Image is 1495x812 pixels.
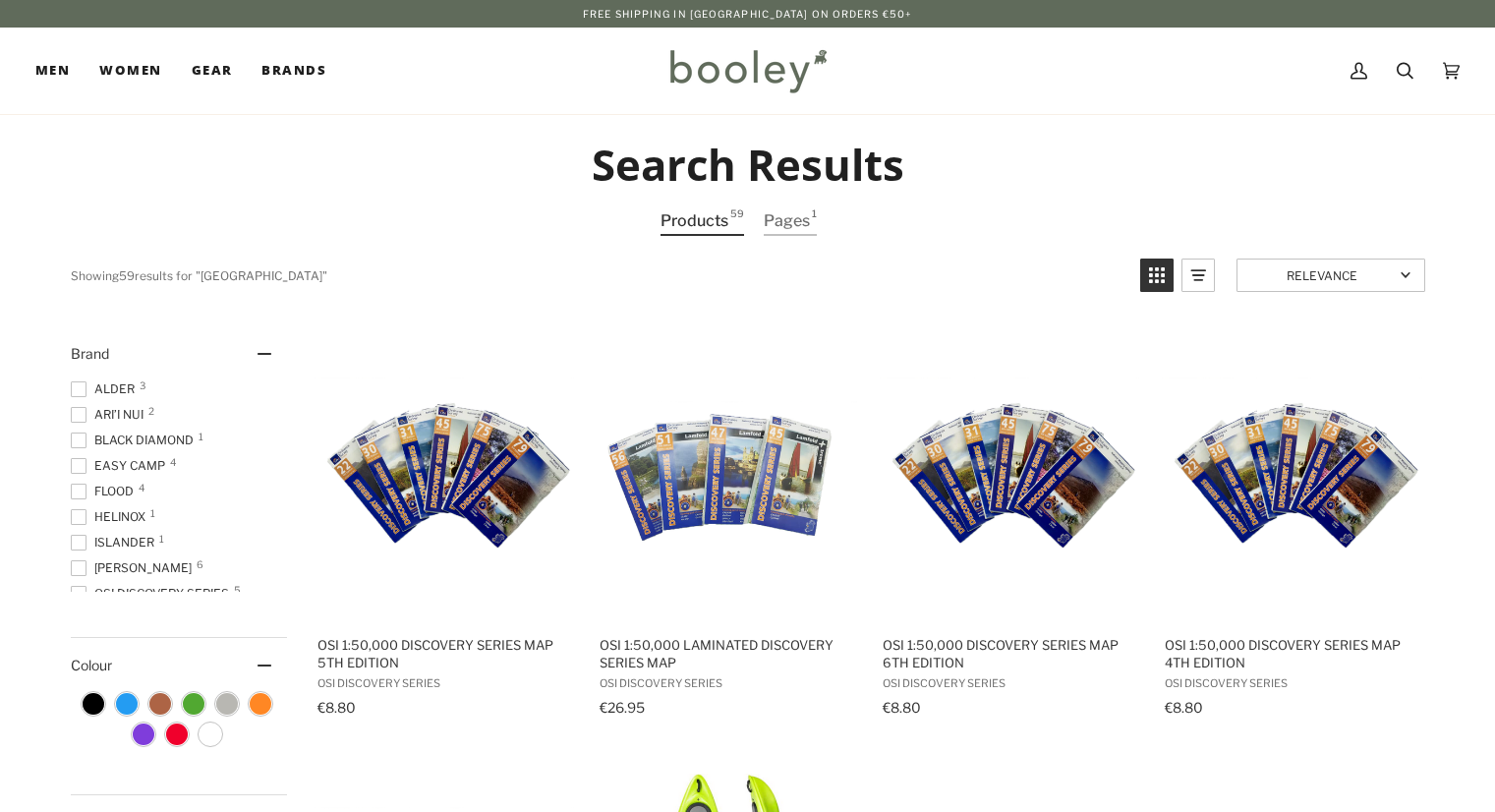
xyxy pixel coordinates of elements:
[183,693,204,715] span: Colour: Green
[729,207,743,234] span: 59
[583,6,912,22] p: Free Shipping in [GEOGRAPHIC_DATA] on Orders €50+
[1165,636,1419,671] span: OSI 1:50,000 Discovery Series Map 4th Edition
[133,724,154,745] span: Colour: Purple
[71,138,1425,192] h2: Search Results
[119,267,135,282] b: 59
[234,585,241,595] span: 5
[316,676,571,690] span: OSI Discovery Series
[148,406,154,416] span: 2
[1162,326,1422,723] a: OSI 1:50,000 Discovery Series Map 4th Edition
[170,457,176,467] span: 4
[1165,699,1203,716] span: €8.80
[35,28,85,114] a: Men
[200,724,221,745] span: Colour: White
[314,343,574,604] img: OSI 1:50,000 Discovery series Map - Booley Galway
[811,207,816,234] span: 1
[71,559,198,577] span: [PERSON_NAME]
[261,61,326,81] span: Brands
[71,457,171,475] span: Easy Camp
[199,432,203,441] span: 1
[600,699,645,716] span: €26.95
[1181,259,1215,292] a: View list mode
[177,28,248,114] a: Gear
[597,343,857,604] img: OSI 1:50,000 Laminated Discovery series Map - Booley Galway
[71,508,151,526] span: Helinox
[882,636,1136,671] span: OSI 1:50,000 Discovery Series Map 6th Edition
[1165,676,1419,690] span: OSI Discovery Series
[247,28,341,114] a: Brands
[149,693,171,715] span: Colour: Brown
[99,61,161,81] span: Women
[116,693,138,715] span: Colour: Blue
[1162,343,1422,604] img: OSI 1:50,000 Discovery series Map - Booley Galway
[879,326,1139,723] a: OSI 1:50,000 Discovery Series Map 6th Edition
[197,559,203,569] span: 6
[71,585,235,603] span: OSI Discovery Series
[85,28,176,114] a: Women
[763,207,816,236] a: View Pages Tab
[159,534,164,544] span: 1
[882,676,1136,690] span: OSI Discovery Series
[140,380,145,390] span: 3
[660,207,743,236] a: View Products Tab
[71,259,1125,292] div: Showing results for " "
[600,636,854,671] span: OSI 1:50,000 Laminated Discovery Series Map
[600,676,854,690] span: OSI Discovery Series
[661,42,834,99] img: Booley
[314,326,574,723] a: OSI 1:50,000 Discovery Series Map 5th Edition
[597,326,857,723] a: OSI 1:50,000 Laminated Discovery Series Map
[166,724,188,745] span: Colour: Red
[71,380,141,398] span: Alder
[882,699,920,716] span: €8.80
[216,693,238,715] span: Colour: Grey
[192,61,233,81] span: Gear
[1249,267,1394,282] span: Relevance
[1140,259,1174,292] a: View grid mode
[83,693,104,715] span: Colour: Black
[1236,259,1425,292] a: Sort options
[71,345,109,362] span: Brand
[139,483,144,493] span: 4
[71,432,200,449] span: Black Diamond
[316,699,355,716] span: €8.80
[150,508,155,518] span: 1
[316,636,571,671] span: OSI 1:50,000 Discovery Series Map 5th Edition
[250,693,271,715] span: Colour: Orange
[35,61,70,81] span: Men
[71,483,140,500] span: Flood
[71,534,160,551] span: Islander
[71,657,127,673] span: Colour
[71,406,149,424] span: ARI’I NUI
